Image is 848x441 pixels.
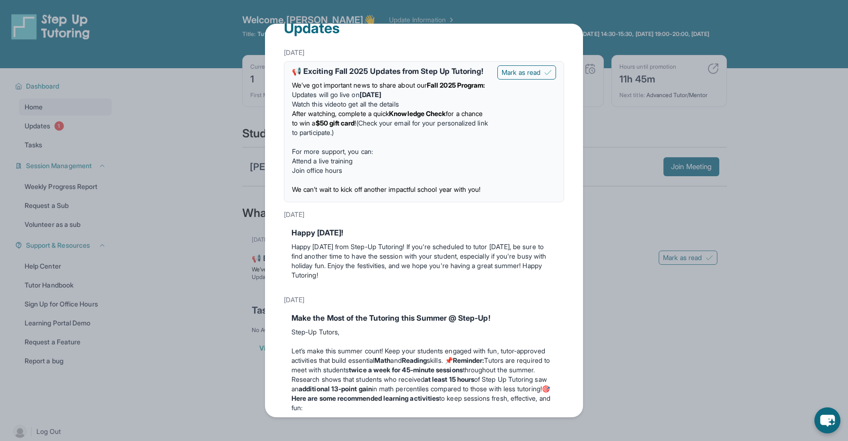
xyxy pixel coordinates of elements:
[374,356,390,364] strong: Math
[389,109,446,117] strong: Knowledge Check
[814,407,840,433] button: chat-button
[292,109,389,117] span: After watching, complete a quick
[502,68,540,77] span: Mark as read
[292,100,341,108] a: Watch this video
[291,346,556,375] p: Let’s make this summer count! Keep your students engaged with fun, tutor-approved activities that...
[292,65,490,77] div: 📢 Exciting Fall 2025 Updates from Step Up Tutoring!
[497,65,556,80] button: Mark as read
[427,81,485,89] strong: Fall 2025 Program:
[299,385,372,393] strong: additional 13-point gain
[292,99,490,109] li: to get all the details
[291,227,556,238] div: Happy [DATE]!
[360,90,381,99] strong: [DATE]
[544,69,552,76] img: Mark as read
[291,394,439,402] strong: Here are some recommended learning activities
[292,109,490,137] li: (Check your email for your personalized link to participate.)
[292,90,490,99] li: Updates will go live on
[354,119,356,127] span: !
[291,242,556,280] p: Happy [DATE] from Step-Up Tutoring! If you're scheduled to tutor [DATE], be sure to find another ...
[402,356,427,364] strong: Reading
[349,366,462,374] strong: twice a week for 45-minute sessions
[453,356,485,364] strong: Reminder:
[284,206,564,223] div: [DATE]
[284,4,564,44] div: Updates
[291,312,556,324] div: Make the Most of the Tutoring this Summer @ Step-Up!
[284,291,564,308] div: [DATE]
[292,157,353,165] a: Attend a live training
[292,81,427,89] span: We’ve got important news to share about our
[292,166,342,174] a: Join office hours
[291,375,556,413] p: Research shows that students who received of Step Up Tutoring saw an in math percentiles compared...
[284,44,564,61] div: [DATE]
[316,119,355,127] strong: $50 gift card
[424,375,474,383] strong: at least 15 hours
[292,147,490,156] p: For more support, you can:
[292,185,481,193] span: We can’t wait to kick off another impactful school year with you!
[291,327,556,337] p: Step-Up Tutors,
